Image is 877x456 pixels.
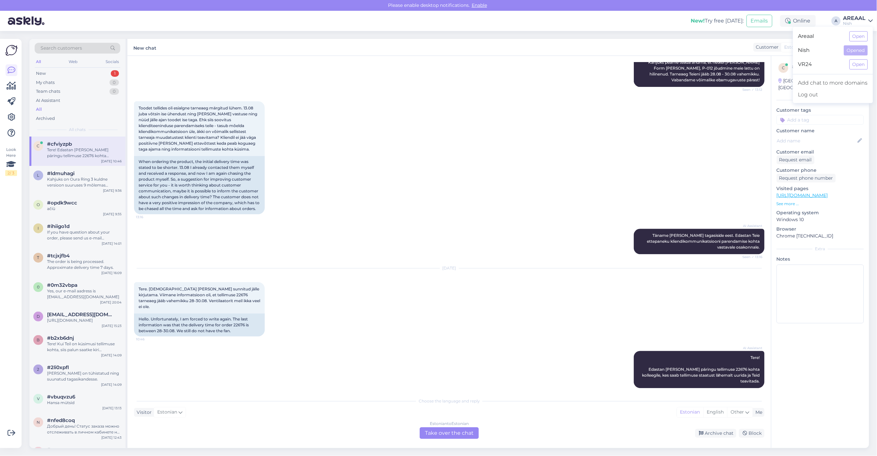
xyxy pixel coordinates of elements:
[136,337,160,342] span: 10:46
[777,149,864,155] p: Customer email
[738,346,763,350] span: AI Assistant
[47,370,122,382] div: [PERSON_NAME] on tühistatud ning suunatud tagasikandesse.
[47,335,74,341] span: #b2xb6dnj
[133,43,156,52] label: New chat
[37,314,40,319] span: d
[36,70,46,77] div: New
[777,97,864,103] div: Customer information
[777,209,864,216] p: Operating system
[430,421,469,427] div: Estonian to Estonian
[798,31,844,41] span: Areaal
[731,409,744,415] span: Other
[37,202,40,207] span: o
[157,409,177,416] span: Estonian
[777,256,864,263] p: Notes
[738,223,763,228] span: AI Assistant
[777,246,864,252] div: Extra
[5,147,17,176] div: Look Here
[103,212,122,217] div: [DATE] 9:35
[647,233,761,250] span: Täname [PERSON_NAME] tagasiside eest. Edastan Teie ettepaneku kliendikommunikatsiooni parendamise...
[843,16,873,26] a: AREAALNish
[782,65,785,70] span: c
[37,285,40,289] span: 0
[5,44,18,57] img: Askly Logo
[102,241,122,246] div: [DATE] 14:01
[850,31,868,41] button: Open
[777,127,864,134] p: Customer name
[134,314,265,336] div: Hello. Unfortunately, I am forced to write again. The last information was that the delivery time...
[777,115,864,125] input: Add a tag
[47,171,75,176] span: #ldmuhagi
[798,59,844,70] span: VR24
[134,398,765,404] div: Choose the language and reply
[47,417,75,423] span: #nfed8coq
[47,394,75,400] span: #vbuqvzu6
[47,141,72,147] span: #cfviyzpb
[103,188,122,193] div: [DATE] 9:36
[37,337,40,342] span: b
[134,265,765,271] div: [DATE]
[139,106,258,152] span: Toodet tellides oli esialgne tarneaeg märgitud lühem. 13.08 juba võtsin ise ühendust ning [PERSON...
[47,259,122,270] div: The order is being processed. Approximate delivery time 7 days.
[420,427,479,439] div: Take over the chat
[793,89,873,101] div: Log out
[102,323,122,328] div: [DATE] 15:23
[47,365,69,370] span: #2li0xpfl
[844,45,868,56] button: Opened
[134,409,152,416] div: Visitor
[793,77,873,89] a: Add chat to more domains
[470,2,489,8] span: Enable
[47,200,77,206] span: #opdk9wcc
[47,176,122,188] div: Kahjuks on Oura Ring 3 kuldne versioon suuruses 9 mõlemas variandis (Horizon ja Heritage) hetkel ...
[36,115,55,122] div: Archived
[37,367,40,372] span: 2
[777,192,828,198] a: [URL][DOMAIN_NAME]
[37,173,40,178] span: l
[47,318,122,323] div: [URL][DOMAIN_NAME]
[36,88,60,95] div: Team chats
[777,137,856,144] input: Add name
[747,15,772,27] button: Emails
[798,45,839,56] span: Nish
[69,127,86,133] span: All chats
[101,435,122,440] div: [DATE] 12:43
[101,353,122,358] div: [DATE] 14:09
[779,77,851,91] div: [GEOGRAPHIC_DATA], [GEOGRAPHIC_DATA]
[843,16,866,21] div: AREAAL
[753,409,763,416] div: Me
[139,286,261,309] span: Tere. [DEMOGRAPHIC_DATA] [PERSON_NAME] sunnitud jälle kirjutama. Viimane informatsioon oli, et te...
[47,282,77,288] span: #0m32vbpa
[753,44,779,51] div: Customer
[642,355,761,383] span: Tere! Edastan [PERSON_NAME] päringu tellimuse 22676 kohta kolleegile, kes saab tellimuse staatust...
[738,254,763,259] span: Seen ✓ 13:16
[47,312,115,318] span: dauksts@gmail.com
[5,170,17,176] div: 2 / 3
[792,63,835,71] div: # cfviyzpb
[36,79,55,86] div: My chats
[68,57,79,66] div: Web
[47,447,75,453] span: #swtsqeox
[691,18,705,24] b: New!
[102,406,122,411] div: [DATE] 13:13
[101,382,122,387] div: [DATE] 14:09
[47,288,122,300] div: Yes, our e-mail aadress is [EMAIL_ADDRESS][DOMAIN_NAME]
[777,107,864,114] p: Customer tags
[38,226,39,231] span: i
[47,147,122,159] div: Tere! Edastan [PERSON_NAME] päringu tellimuse 22676 kohta kolleegile, kes saab tellimuse staatust...
[691,17,744,25] div: Try free [DATE]:
[777,216,864,223] p: Windows 10
[777,185,864,192] p: Visited pages
[47,253,70,259] span: #tcjxjfb4
[777,201,864,207] p: See more ...
[134,156,265,214] div: When ordering the product, the initial delivery time was stated to be shorter. 13.08 I already co...
[37,420,40,425] span: n
[738,87,763,92] span: Seen ✓ 13:12
[35,57,42,66] div: All
[843,21,866,26] div: Nish
[703,407,727,417] div: English
[36,97,60,104] div: AI Assistant
[47,341,122,353] div: Tere! Kui Teil on küsimusi tellimuse kohta, siis palun saatke kiri [EMAIL_ADDRESS][DOMAIN_NAME]
[47,206,122,212] div: ačiū
[47,423,122,435] div: Добрый день! Статус заказа можно отслеживать в личном кабинете на странице "Отслеживание заказа"....
[101,159,122,164] div: [DATE] 10:46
